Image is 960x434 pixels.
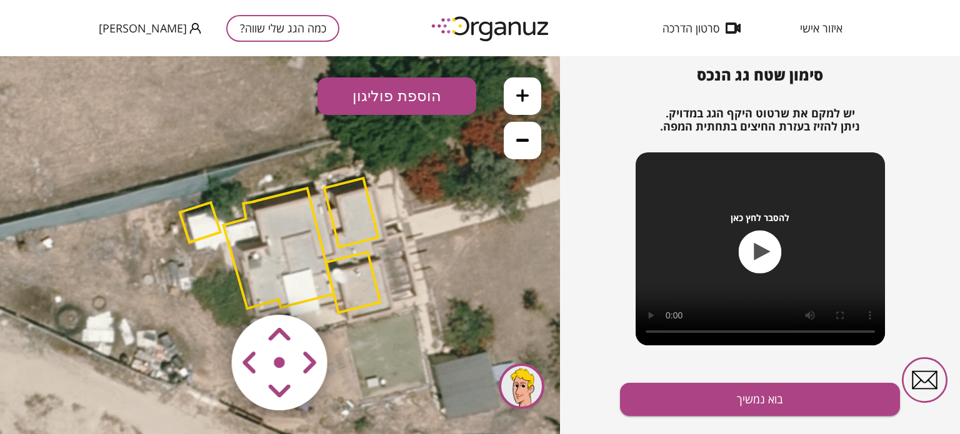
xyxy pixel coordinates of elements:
[99,21,201,36] button: [PERSON_NAME]
[422,11,560,46] img: logo
[697,64,823,85] span: סימון שטח גג הנכס
[620,107,900,134] h2: יש למקם את שרטוט היקף הגג במדויק. ניתן להזיז בעזרת החיצים בתחתית המפה.
[731,212,789,223] span: להסבר לחץ כאן
[620,383,900,416] button: בוא נמשיך
[662,22,719,34] span: סרטון הדרכה
[206,232,355,382] img: vector-smart-object-copy.png
[644,22,759,34] button: סרטון הדרכה
[781,22,861,34] button: איזור אישי
[99,22,187,34] span: [PERSON_NAME]
[226,15,339,42] button: כמה הגג שלי שווה?
[317,21,476,59] button: הוספת פוליגון
[800,22,842,34] span: איזור אישי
